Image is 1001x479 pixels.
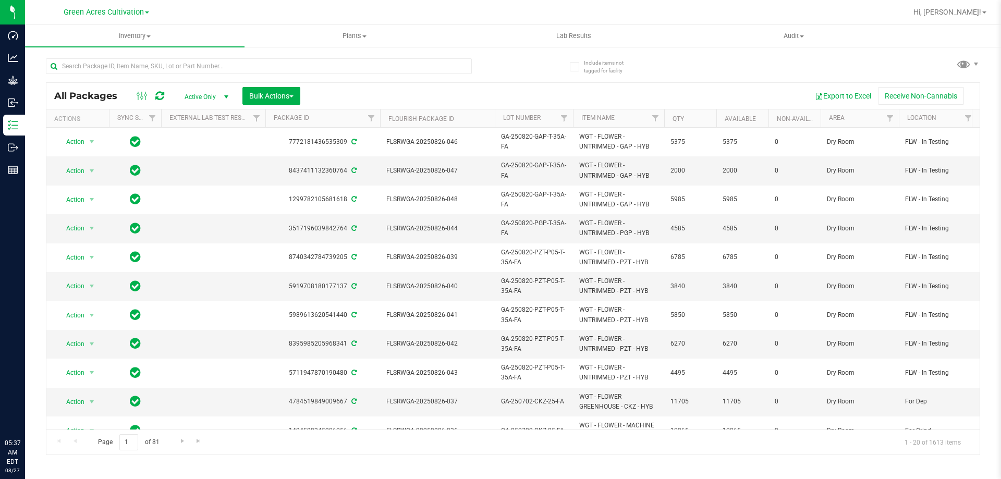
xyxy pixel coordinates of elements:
[264,397,382,407] div: 4784519849009667
[501,248,567,267] span: GA-250820-PZT-P05-T-35A-FA
[907,114,936,121] a: Location
[86,164,99,178] span: select
[670,310,710,320] span: 5850
[350,369,357,376] span: Sync from Compliance System
[579,161,658,180] span: WGT - FLOWER - UNTRIMMED - GAP - HYB
[86,250,99,265] span: select
[64,8,144,17] span: Green Acres Cultivation
[264,426,382,436] div: 1494598345206056
[542,31,605,41] span: Lab Results
[264,137,382,147] div: 7772181436535309
[117,114,157,121] a: Sync Status
[685,31,903,41] span: Audit
[579,276,658,296] span: WGT - FLOWER - UNTRIMMED - PZT - HYB
[264,252,382,262] div: 8740342784739205
[579,305,658,325] span: WGT - FLOWER - UNTRIMMED - PZT - HYB
[723,166,762,176] span: 2000
[827,368,893,378] span: Dry Room
[723,368,762,378] span: 4495
[960,109,977,127] a: Filter
[264,166,382,176] div: 8437411132360764
[350,340,357,347] span: Sync from Compliance System
[386,368,489,378] span: FLSRWGA-20250826-043
[579,132,658,152] span: WGT - FLOWER - UNTRIMMED - GAP - HYB
[130,163,141,178] span: In Sync
[827,252,893,262] span: Dry Room
[579,363,658,383] span: WGT - FLOWER - UNTRIMMED - PZT - HYB
[905,426,971,436] span: For Grind
[670,339,710,349] span: 6270
[827,194,893,204] span: Dry Room
[386,252,489,262] span: FLSRWGA-20250826-039
[57,395,85,409] span: Action
[130,336,141,351] span: In Sync
[191,434,206,448] a: Go to the last page
[386,310,489,320] span: FLSRWGA-20250826-041
[827,397,893,407] span: Dry Room
[169,114,251,121] a: External Lab Test Result
[501,426,567,436] span: GA-250702-CKZ-25-FA
[130,423,141,438] span: In Sync
[8,97,18,108] inline-svg: Inbound
[350,398,357,405] span: Sync from Compliance System
[57,337,85,351] span: Action
[501,161,567,180] span: GA-250820-GAP-T-35A-FA
[57,221,85,236] span: Action
[827,310,893,320] span: Dry Room
[54,115,105,122] div: Actions
[775,224,814,234] span: 0
[905,252,971,262] span: FLW - In Testing
[242,87,300,105] button: Bulk Actions
[130,221,141,236] span: In Sync
[130,308,141,322] span: In Sync
[350,195,357,203] span: Sync from Compliance System
[363,109,380,127] a: Filter
[827,426,893,436] span: Dry Room
[905,281,971,291] span: FLW - In Testing
[386,397,489,407] span: FLSRWGA-20250826-037
[264,281,382,291] div: 5919708180177137
[827,166,893,176] span: Dry Room
[905,368,971,378] span: FLW - In Testing
[386,137,489,147] span: FLSRWGA-20250826-046
[130,365,141,380] span: In Sync
[86,395,99,409] span: select
[579,190,658,210] span: WGT - FLOWER - UNTRIMMED - GAP - HYB
[896,434,969,450] span: 1 - 20 of 1613 items
[57,250,85,265] span: Action
[827,137,893,147] span: Dry Room
[245,31,463,41] span: Plants
[86,134,99,149] span: select
[723,281,762,291] span: 3840
[8,120,18,130] inline-svg: Inventory
[775,339,814,349] span: 0
[350,283,357,290] span: Sync from Compliance System
[905,194,971,204] span: FLW - In Testing
[264,339,382,349] div: 8395985205968341
[775,137,814,147] span: 0
[501,132,567,152] span: GA-250820-GAP-T-35A-FA
[350,253,357,261] span: Sync from Compliance System
[647,109,664,127] a: Filter
[350,138,357,145] span: Sync from Compliance System
[725,115,756,122] a: Available
[386,426,489,436] span: FLSRWGA-20250826-036
[878,87,964,105] button: Receive Non-Cannabis
[775,252,814,262] span: 0
[775,397,814,407] span: 0
[86,337,99,351] span: select
[905,224,971,234] span: FLW - In Testing
[913,8,981,16] span: Hi, [PERSON_NAME]!
[264,310,382,320] div: 5989613620541440
[386,194,489,204] span: FLSRWGA-20250826-048
[556,109,573,127] a: Filter
[130,279,141,293] span: In Sync
[501,334,567,354] span: GA-250820-PZT-P05-T-35A-FA
[905,339,971,349] span: FLW - In Testing
[144,109,161,127] a: Filter
[25,31,245,41] span: Inventory
[464,25,683,47] a: Lab Results
[684,25,904,47] a: Audit
[808,87,878,105] button: Export to Excel
[775,194,814,204] span: 0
